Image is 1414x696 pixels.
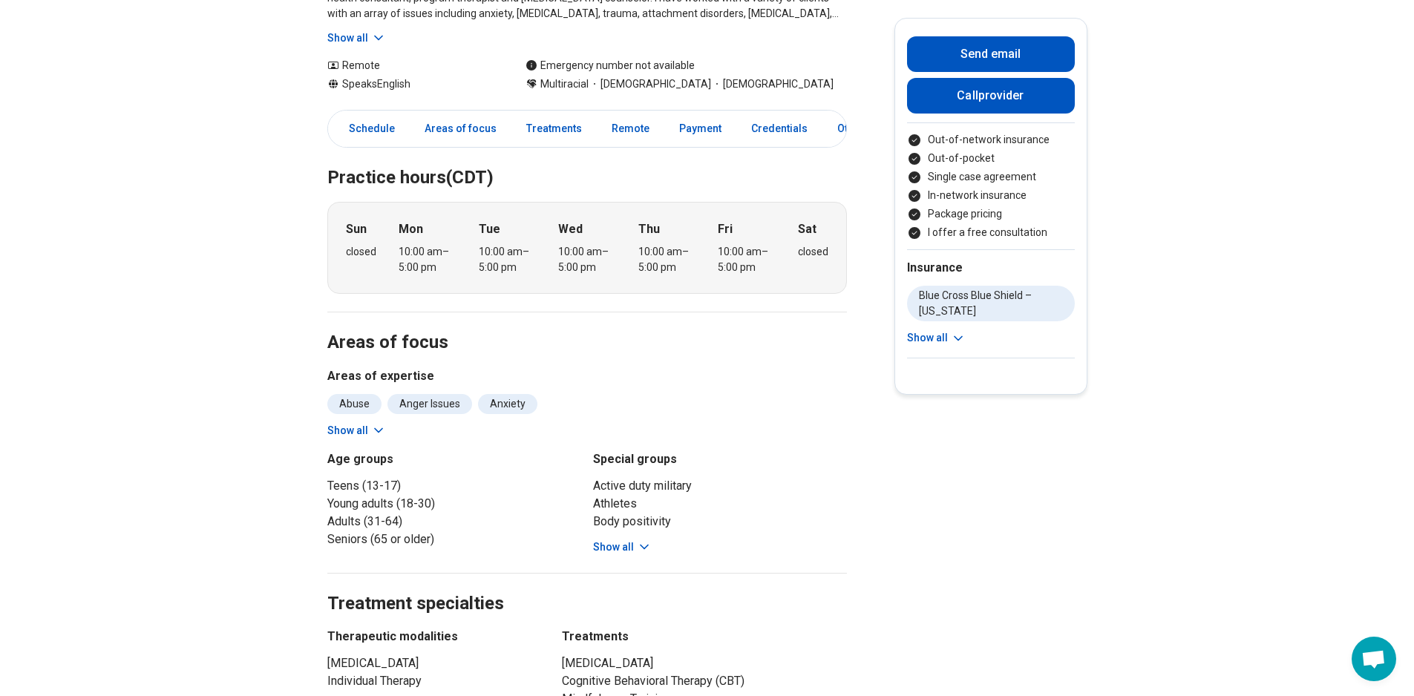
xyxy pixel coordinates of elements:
li: [MEDICAL_DATA] [562,654,847,672]
strong: Wed [558,220,583,238]
span: Multiracial [540,76,589,92]
div: When does the program meet? [327,202,847,294]
li: Blue Cross Blue Shield – [US_STATE] [907,286,1075,321]
li: Young adults (18-30) [327,495,581,513]
span: [DEMOGRAPHIC_DATA] [711,76,834,92]
div: 10:00 am – 5:00 pm [479,244,536,275]
a: Other [828,114,882,144]
li: In-network insurance [907,188,1075,203]
a: Treatments [517,114,591,144]
button: Show all [327,30,386,46]
li: Out-of-network insurance [907,132,1075,148]
li: Out-of-pocket [907,151,1075,166]
a: Payment [670,114,730,144]
strong: Fri [718,220,733,238]
li: Individual Therapy [327,672,535,690]
a: Schedule [331,114,404,144]
ul: Payment options [907,132,1075,240]
li: Cognitive Behavioral Therapy (CBT) [562,672,847,690]
strong: Sun [346,220,367,238]
li: [MEDICAL_DATA] [327,654,535,672]
li: I offer a free consultation [907,225,1075,240]
li: Package pricing [907,206,1075,222]
li: Body positivity [593,513,847,531]
li: Adults (31-64) [327,513,581,531]
div: Speaks English [327,76,496,92]
button: Show all [327,423,386,439]
strong: Thu [638,220,660,238]
li: Single case agreement [907,169,1075,185]
span: [DEMOGRAPHIC_DATA] [589,76,711,92]
li: Anxiety [478,394,537,414]
li: Abuse [327,394,382,414]
li: Anger Issues [387,394,472,414]
h2: Treatment specialties [327,556,847,617]
button: Show all [907,330,966,346]
h3: Special groups [593,450,847,468]
h2: Areas of focus [327,295,847,355]
li: Athletes [593,495,847,513]
a: Credentials [742,114,816,144]
div: 10:00 am – 5:00 pm [718,244,775,275]
button: Send email [907,36,1075,72]
h2: Insurance [907,259,1075,277]
li: Active duty military [593,477,847,495]
div: Emergency number not available [526,58,695,73]
div: Remote [327,58,496,73]
div: closed [346,244,376,260]
button: Show all [593,539,652,555]
div: 10:00 am – 5:00 pm [638,244,695,275]
li: Teens (13-17) [327,477,581,495]
a: Areas of focus [416,114,505,144]
div: 10:00 am – 5:00 pm [399,244,456,275]
li: Seniors (65 or older) [327,531,581,548]
strong: Mon [399,220,423,238]
h3: Age groups [327,450,581,468]
strong: Tue [479,220,500,238]
h3: Treatments [562,628,847,646]
h2: Practice hours (CDT) [327,130,847,191]
h3: Areas of expertise [327,367,847,385]
a: Remote [603,114,658,144]
div: Open chat [1352,637,1396,681]
strong: Sat [798,220,816,238]
h3: Therapeutic modalities [327,628,535,646]
div: closed [798,244,828,260]
div: 10:00 am – 5:00 pm [558,244,615,275]
button: Callprovider [907,78,1075,114]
